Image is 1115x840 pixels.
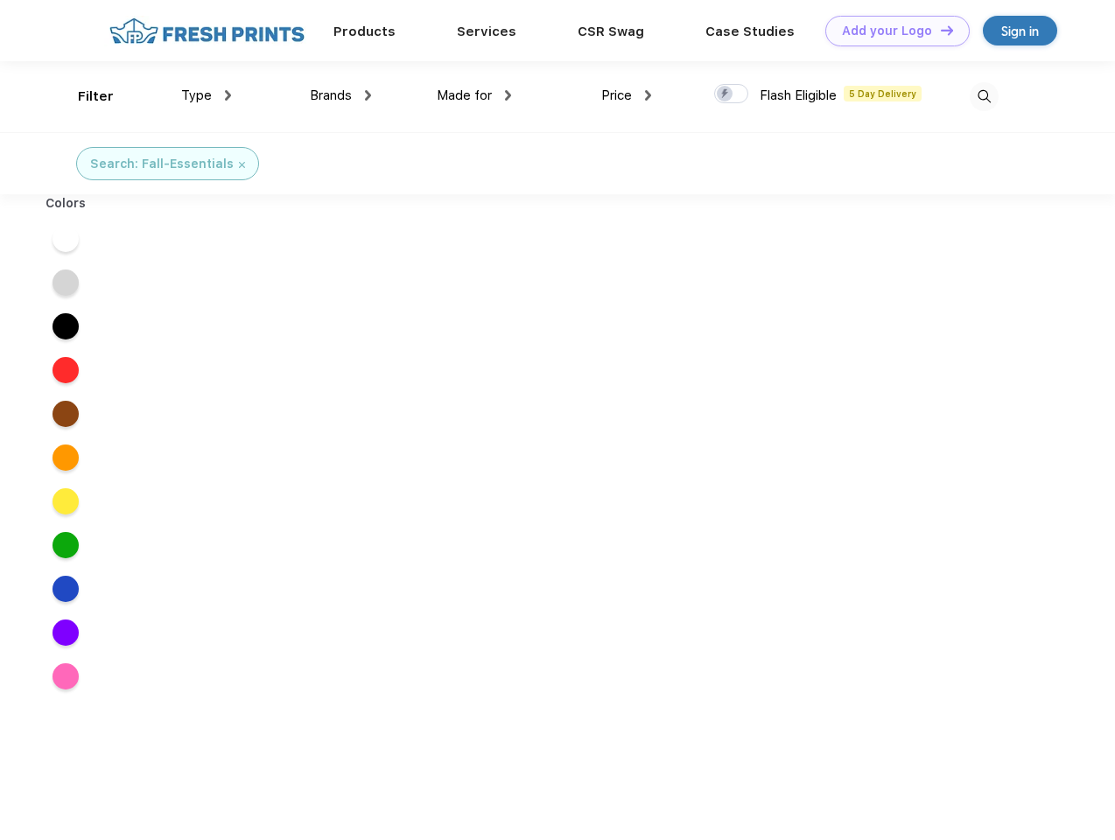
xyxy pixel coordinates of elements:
[844,86,922,101] span: 5 Day Delivery
[1001,21,1039,41] div: Sign in
[32,194,100,213] div: Colors
[310,87,352,103] span: Brands
[842,24,932,38] div: Add your Logo
[181,87,212,103] span: Type
[505,90,511,101] img: dropdown.png
[645,90,651,101] img: dropdown.png
[983,16,1057,45] a: Sign in
[601,87,632,103] span: Price
[239,162,245,168] img: filter_cancel.svg
[970,82,999,111] img: desktop_search.svg
[90,155,234,173] div: Search: Fall-Essentials
[78,87,114,107] div: Filter
[104,16,310,46] img: fo%20logo%202.webp
[941,25,953,35] img: DT
[437,87,492,103] span: Made for
[225,90,231,101] img: dropdown.png
[333,24,396,39] a: Products
[365,90,371,101] img: dropdown.png
[760,87,837,103] span: Flash Eligible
